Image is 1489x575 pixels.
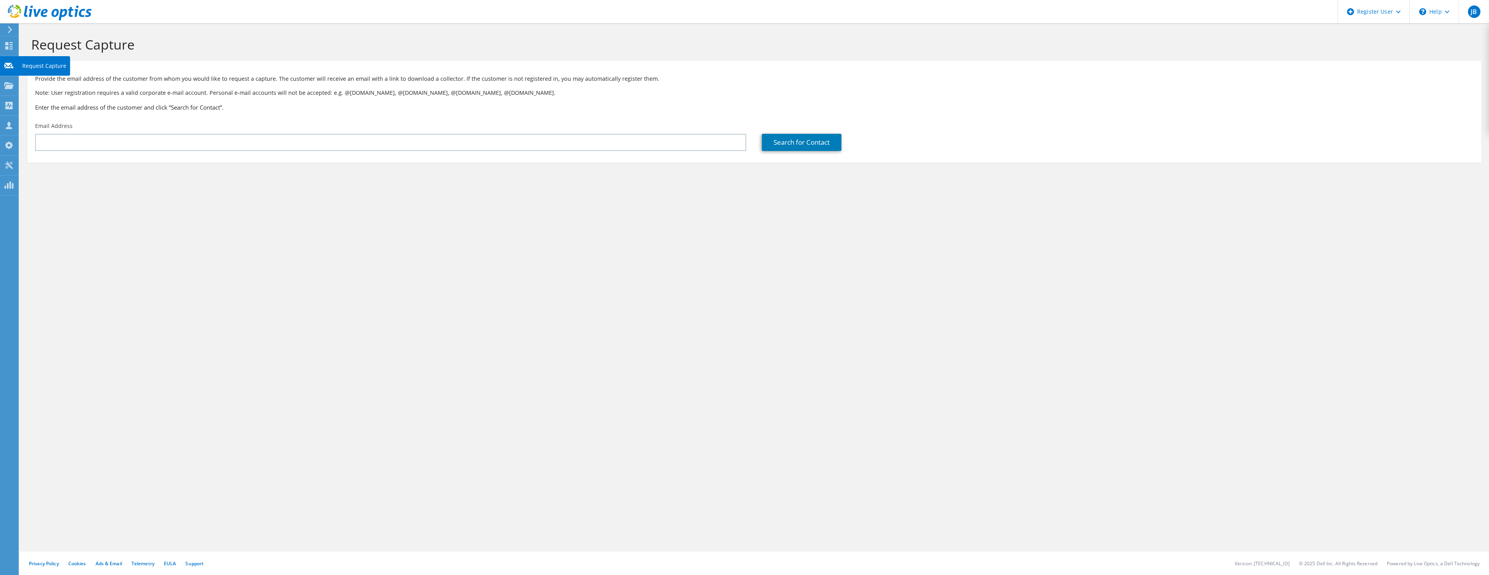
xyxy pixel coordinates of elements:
[762,134,841,151] a: Search for Contact
[68,560,86,567] a: Cookies
[185,560,204,567] a: Support
[29,560,59,567] a: Privacy Policy
[1299,560,1377,567] li: © 2025 Dell Inc. All Rights Reserved
[35,89,1473,97] p: Note: User registration requires a valid corporate e-mail account. Personal e-mail accounts will ...
[131,560,154,567] a: Telemetry
[1387,560,1480,567] li: Powered by Live Optics, a Dell Technology
[35,75,1473,83] p: Provide the email address of the customer from whom you would like to request a capture. The cust...
[31,36,1473,53] h1: Request Capture
[1235,560,1290,567] li: Version: [TECHNICAL_ID]
[1468,5,1480,18] span: JB
[1419,8,1426,15] svg: \n
[164,560,176,567] a: EULA
[35,122,73,130] label: Email Address
[18,56,70,76] div: Request Capture
[96,560,122,567] a: Ads & Email
[35,103,1473,112] h3: Enter the email address of the customer and click “Search for Contact”.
